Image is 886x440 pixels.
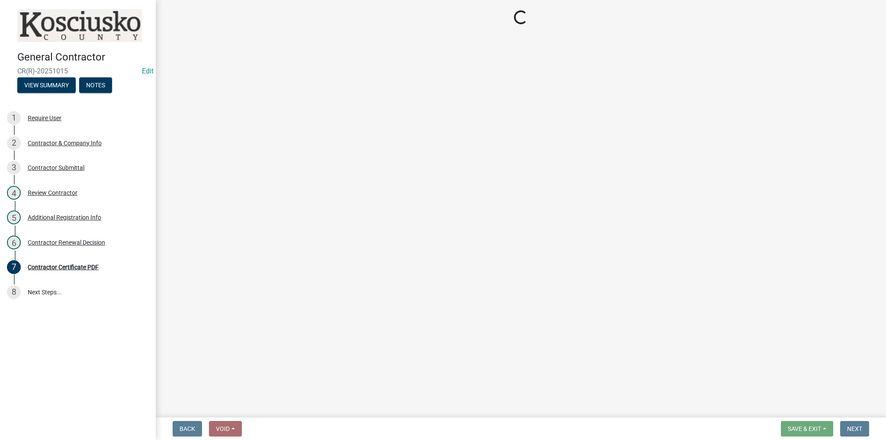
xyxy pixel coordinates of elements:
[17,67,138,75] span: CR(R)-20251015
[28,239,105,246] div: Contractor Renewal Decision
[17,51,149,64] h4: General Contractor
[28,140,102,146] div: Contractor & Company Info
[7,111,21,125] div: 1
[781,421,833,437] button: Save & Exit
[28,190,77,196] div: Review Contractor
[79,77,112,93] button: Notes
[7,186,21,200] div: 4
[28,115,61,121] div: Require User
[788,425,821,432] span: Save & Exit
[7,210,21,224] div: 5
[7,285,21,299] div: 8
[28,214,101,220] div: Additional Registration Info
[7,136,21,150] div: 2
[847,425,862,432] span: Next
[840,421,869,437] button: Next
[7,260,21,274] div: 7
[17,9,142,42] img: Kosciusko County, Indiana
[7,236,21,249] div: 6
[180,425,195,432] span: Back
[142,67,154,75] a: Edit
[216,425,230,432] span: Void
[17,77,76,93] button: View Summary
[142,67,154,75] wm-modal-confirm: Edit Application Number
[79,82,112,89] wm-modal-confirm: Notes
[28,165,84,171] div: Contractor Submittal
[17,82,76,89] wm-modal-confirm: Summary
[173,421,202,437] button: Back
[209,421,242,437] button: Void
[28,264,99,270] div: Contractor Certificate PDF
[7,161,21,175] div: 3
